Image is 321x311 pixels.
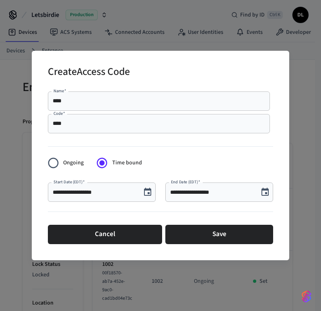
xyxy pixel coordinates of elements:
button: Save [165,225,273,244]
span: Time bound [112,159,142,167]
label: End Date (EDT) [171,179,200,185]
img: SeamLogoGradient.69752ec5.svg [302,290,311,303]
h2: Create Access Code [48,60,130,85]
span: Ongoing [63,159,84,167]
label: Code [53,110,65,116]
label: Name [53,88,66,94]
label: Start Date (EDT) [53,179,84,185]
button: Choose date, selected date is Oct 15, 2025 [257,184,273,200]
button: Cancel [48,225,162,244]
button: Choose date, selected date is Oct 15, 2025 [140,184,156,200]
